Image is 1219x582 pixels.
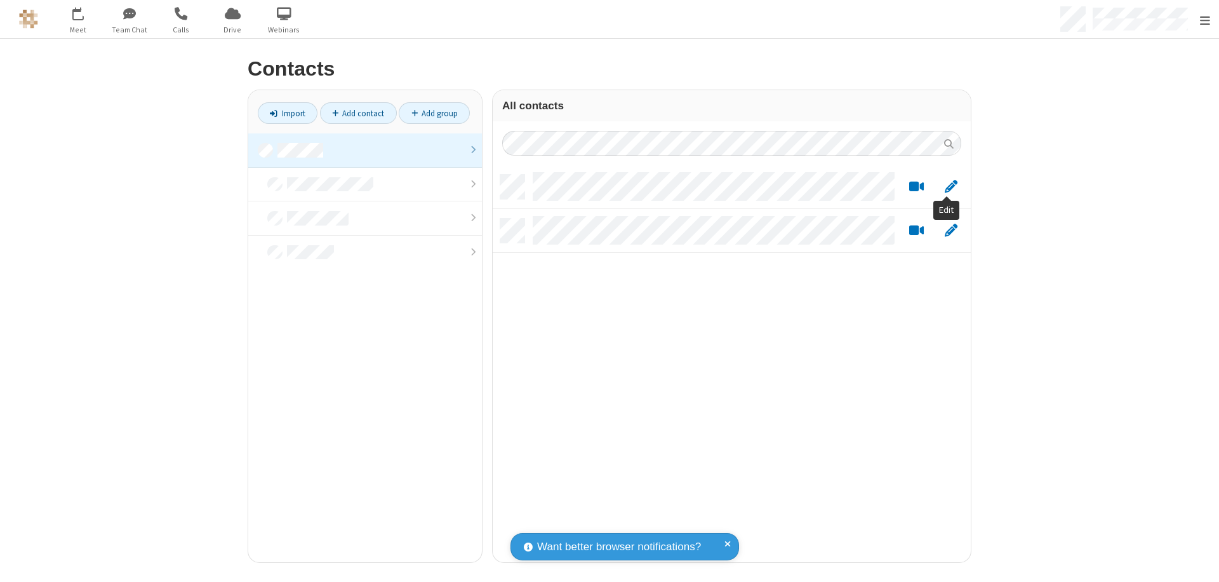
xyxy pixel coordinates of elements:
[55,24,102,36] span: Meet
[157,24,205,36] span: Calls
[502,100,961,112] h3: All contacts
[938,179,963,195] button: Edit
[904,223,929,239] button: Start a video meeting
[81,7,90,17] div: 4
[537,539,701,555] span: Want better browser notifications?
[209,24,256,36] span: Drive
[258,102,317,124] a: Import
[260,24,308,36] span: Webinars
[106,24,154,36] span: Team Chat
[320,102,397,124] a: Add contact
[399,102,470,124] a: Add group
[938,223,963,239] button: Edit
[904,179,929,195] button: Start a video meeting
[19,10,38,29] img: QA Selenium DO NOT DELETE OR CHANGE
[248,58,971,80] h2: Contacts
[493,165,971,562] div: grid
